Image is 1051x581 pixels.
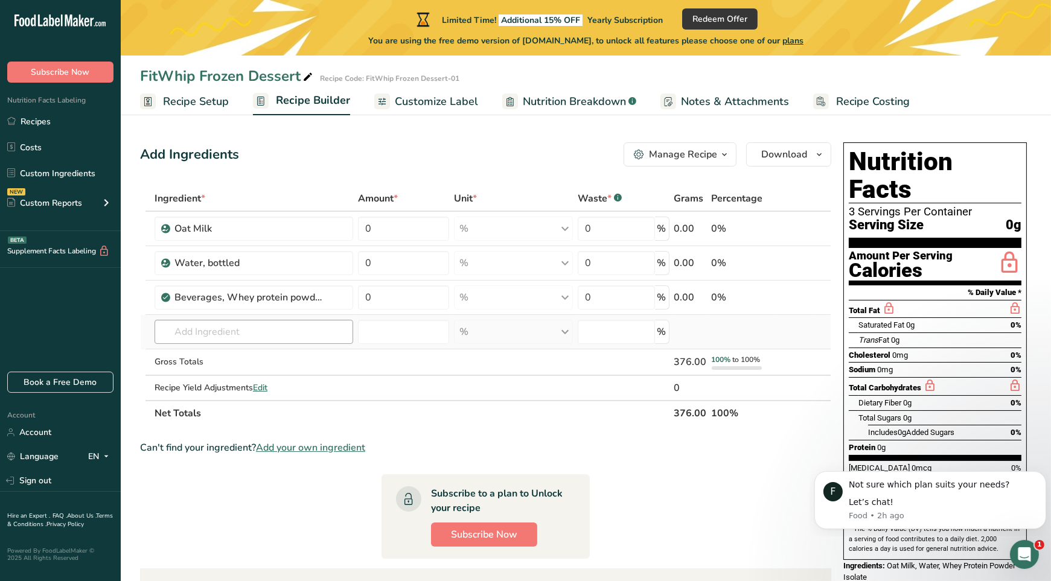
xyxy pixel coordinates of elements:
iframe: Intercom notifications message [810,460,1051,536]
div: 376.00 [674,355,707,369]
span: Unit [454,191,477,206]
span: Total Carbohydrates [849,383,921,392]
div: BETA [8,237,27,244]
span: Includes Added Sugars [868,428,954,437]
div: Waste [578,191,622,206]
div: Subscribe to a plan to Unlock your recipe [431,486,566,515]
span: Notes & Attachments [681,94,789,110]
span: Recipe Builder [276,92,350,109]
div: 0% [712,290,774,305]
input: Add Ingredient [155,320,354,344]
div: Powered By FoodLabelMaker © 2025 All Rights Reserved [7,547,113,562]
span: Fat [858,335,889,344]
span: 1 [1035,540,1044,550]
span: Yearly Subscription [587,14,663,26]
span: 0g [1006,218,1021,233]
span: Nutrition Breakdown [523,94,626,110]
span: Ingredients: [843,561,885,570]
button: Download [746,142,831,167]
div: EN [88,449,113,464]
th: 376.00 [672,400,709,425]
a: Nutrition Breakdown [502,88,636,115]
button: Manage Recipe [624,142,736,167]
div: FitWhip Frozen Dessert [140,65,315,87]
span: Amount [358,191,398,206]
span: Protein [849,443,875,452]
button: Subscribe Now [431,522,537,547]
span: Grams [674,191,704,206]
span: Additional 15% OFF [499,14,583,26]
a: Recipe Builder [253,87,350,116]
span: 0% [1011,428,1021,437]
span: to 100% [733,355,761,364]
span: 0g [906,320,915,329]
span: Recipe Setup [163,94,229,110]
div: Custom Reports [7,197,82,209]
div: Add Ingredients [140,145,239,165]
span: Serving Size [849,218,924,233]
span: Subscribe Now [451,527,517,542]
section: % Daily Value * [849,285,1021,300]
span: Redeem Offer [692,13,747,25]
span: Dietary Fiber [858,398,901,407]
span: plans [782,35,803,46]
a: Book a Free Demo [7,372,113,393]
span: 0% [1011,351,1021,360]
i: Trans [858,335,878,344]
div: Beverages, Whey protein powder isolate [174,290,325,305]
th: 100% [709,400,776,425]
th: Net Totals [152,400,672,425]
span: Add your own ingredient [256,440,365,455]
div: Limited Time! [414,12,663,27]
span: 0% [1011,320,1021,329]
div: Calories [849,262,953,279]
span: Saturated Fat [858,320,904,329]
span: 0g [898,428,906,437]
span: 100% [712,355,731,364]
span: Ingredient [155,191,205,206]
div: 0.00 [674,256,707,270]
a: Language [7,446,59,467]
span: Total Fat [849,306,880,315]
span: You are using the free demo version of [DOMAIN_NAME], to unlock all features please choose one of... [368,34,803,47]
span: 0% [1011,365,1021,374]
span: Download [761,147,807,162]
span: 0g [877,443,886,452]
a: Recipe Setup [140,88,229,115]
div: 0% [712,256,774,270]
span: Total Sugars [858,413,901,422]
a: Notes & Attachments [660,88,789,115]
span: 0mg [877,365,893,374]
a: Terms & Conditions . [7,512,113,529]
button: Redeem Offer [682,8,758,30]
span: 0mg [892,351,908,360]
span: 0g [903,398,912,407]
a: FAQ . [53,512,67,520]
span: 0g [903,413,912,422]
span: Subscribe Now [31,66,90,78]
div: 0 [674,381,707,395]
h1: Nutrition Facts [849,148,1021,203]
a: Hire an Expert . [7,512,50,520]
span: Customize Label [395,94,478,110]
span: 0g [891,335,899,344]
div: 3 Servings Per Container [849,206,1021,218]
span: Edit [253,382,267,393]
div: Water, bottled [174,256,325,270]
button: Subscribe Now [7,62,113,83]
div: NEW [7,188,25,195]
span: 0% [1011,398,1021,407]
a: Customize Label [374,88,478,115]
a: About Us . [67,512,96,520]
div: Recipe Yield Adjustments [155,381,354,394]
div: Recipe Code: FitWhip Frozen Dessert-01 [320,73,459,84]
a: Privacy Policy [46,520,84,529]
div: 0.00 [674,290,707,305]
iframe: Intercom live chat [1010,540,1039,569]
div: 0% [712,221,774,236]
section: * The % Daily Value (DV) tells you how much a nutrient in a serving of food contributes to a dail... [849,524,1021,554]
